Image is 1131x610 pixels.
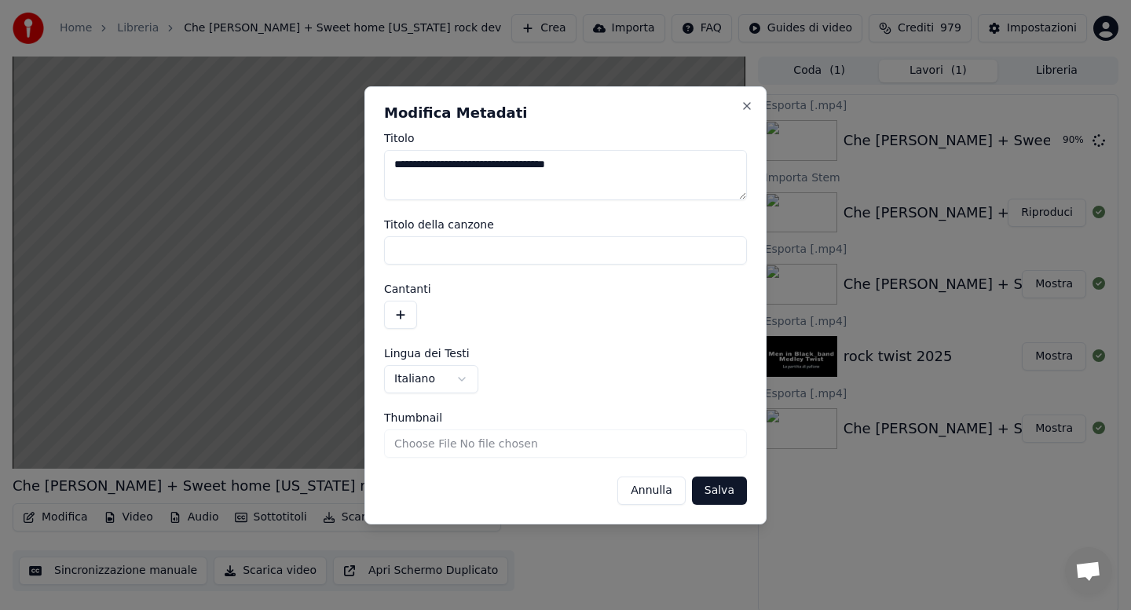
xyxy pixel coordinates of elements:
[384,219,747,230] label: Titolo della canzone
[384,348,470,359] span: Lingua dei Testi
[384,106,747,120] h2: Modifica Metadati
[692,477,747,505] button: Salva
[384,283,747,294] label: Cantanti
[384,412,442,423] span: Thumbnail
[384,133,747,144] label: Titolo
[617,477,686,505] button: Annulla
